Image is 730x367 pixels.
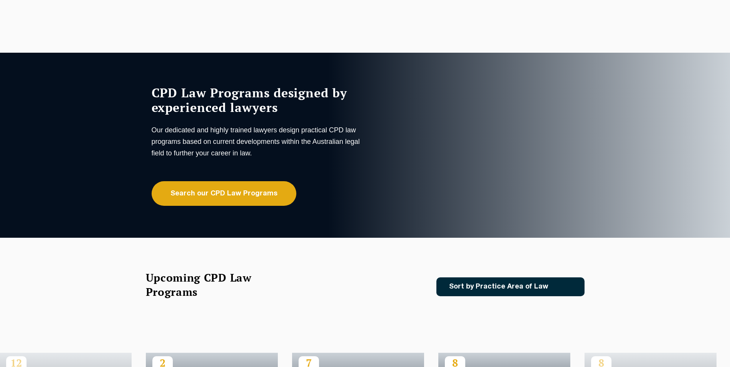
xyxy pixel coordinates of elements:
img: Icon [561,284,570,290]
a: Search our CPD Law Programs [152,181,296,206]
h1: CPD Law Programs designed by experienced lawyers [152,85,363,115]
p: Our dedicated and highly trained lawyers design practical CPD law programs based on current devel... [152,124,363,159]
a: Sort by Practice Area of Law [436,277,585,296]
h2: Upcoming CPD Law Programs [146,270,271,299]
